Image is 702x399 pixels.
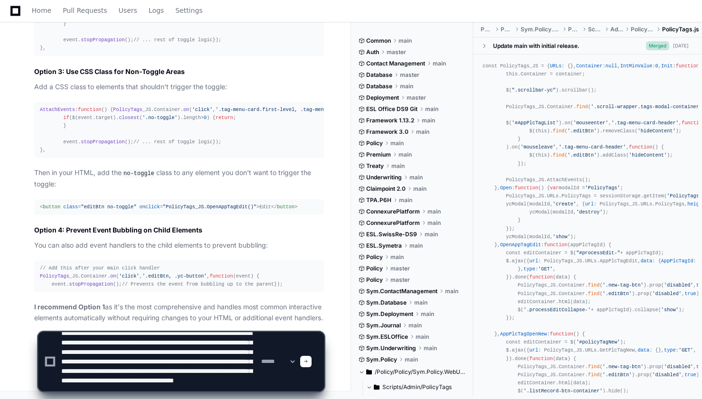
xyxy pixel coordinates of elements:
span: // Prevents the event from bubbling up to the parent [122,281,274,287]
span: 'show' [661,307,679,313]
span: '.editBtn' [603,290,632,296]
div: : ( ) { _JS. . ( , , ( ) { ($(event. ). ( ). > ) { ; } event. (); }); }, [40,106,318,155]
p: Then in your HTML, add the class to any element you don't want to trigger the toggle: [34,167,324,189]
span: Database [366,83,392,90]
span: '.tag-menu-card.first-level, .tag-menu-card.second-level' [216,107,382,112]
span: '#AppPlcTagList' [512,120,559,126]
span: function [544,242,567,248]
span: main [400,83,413,90]
span: main [413,185,427,193]
span: find [553,152,565,158]
strong: I recommend Option 1 [34,303,105,311]
span: 'disabled' [664,282,693,288]
span: Sym.Policy.WebUI [521,26,560,33]
div: _JS. . ( , , ( ) { event. (); }); [40,264,318,288]
span: Common [366,37,391,45]
span: data [556,274,568,280]
span: // ... rest of toggle logic [133,139,212,145]
span: var [550,185,559,191]
span: "#processEdit-" [576,250,620,256]
span: main [433,60,446,67]
span: main [391,162,405,170]
span: null [606,63,617,69]
span: find [588,282,600,288]
span: main [425,231,438,238]
span: '.editBtn' [568,152,597,158]
span: Database [366,71,392,79]
span: function [515,185,538,191]
span: main [421,310,434,318]
span: Premium [366,151,391,158]
span: Deployment [366,94,399,102]
span: Merged [646,41,669,50]
span: Policy [501,26,513,33]
span: Container [576,63,602,69]
span: AppPlcTagId [661,258,693,264]
span: 'GET' [538,266,553,272]
span: PolicyTags [113,107,142,112]
span: 'create' [553,201,576,207]
span: Pull Requests [63,8,107,13]
span: main [427,208,441,215]
span: 'click' [192,107,212,112]
h2: Option 3: Use CSS Class for Non-Toggle Areas [34,67,324,76]
span: data [641,258,653,264]
span: Container [81,273,107,279]
span: "editBtn no-toggle" [81,204,136,210]
span: find [576,103,588,109]
span: Home [32,8,51,13]
span: if [63,115,69,121]
span: Container [154,107,180,112]
span: master [407,94,426,102]
span: AttachEvents [40,107,75,112]
span: '.editBtn' [568,128,597,134]
span: appPlcTagId [570,242,603,248]
div: Update main with initial release. [493,42,579,49]
span: ESL Office DS9 Git [366,105,417,113]
span: on [110,273,116,279]
span: 0 [204,115,207,121]
span: PolicyTags [631,26,655,33]
span: Init [661,63,673,69]
span: Settings [175,8,202,13]
span: stopPropagation [81,37,124,43]
span: IntMinValue [620,63,653,69]
code: no-toggle [122,169,156,178]
span: '.new-tag-btn' [603,282,644,288]
span: TPA.P6H [366,196,391,204]
span: Claimpoint 2.0 [366,185,406,193]
span: function [530,274,553,280]
span: true [684,290,696,296]
span: main [416,128,429,136]
span: ESL.SwissRe-DS9 [366,231,417,238]
span: Open [500,185,512,191]
span: class [63,204,78,210]
span: main [390,253,404,261]
span: stopPropagation [81,139,124,145]
span: main [422,117,435,124]
span: '.processEditCollapse-' [523,307,591,313]
span: Policy [366,139,383,147]
span: 'hideContent' [638,128,676,134]
span: url [530,258,538,264]
span: Underwriting [366,174,402,181]
span: 'hideContent' [629,152,667,158]
span: 'mouseleave' [521,144,556,150]
span: button [43,204,60,210]
span: 'destroy' [576,209,602,215]
span: main [427,219,441,227]
span: function [78,107,101,112]
span: type [523,266,535,272]
span: main [398,37,412,45]
span: main [390,139,404,147]
span: 'mouseenter' [573,120,608,126]
span: '.scroll-wrapper.tags-modal-container' [591,103,702,109]
div: [DATE] [673,42,689,49]
span: main [409,242,423,250]
span: return [216,115,233,121]
span: master [400,71,419,79]
span: OpenAppTagEdit [500,242,541,248]
span: Framework 3.0 [366,128,408,136]
span: main [425,105,438,113]
span: url [585,201,594,207]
